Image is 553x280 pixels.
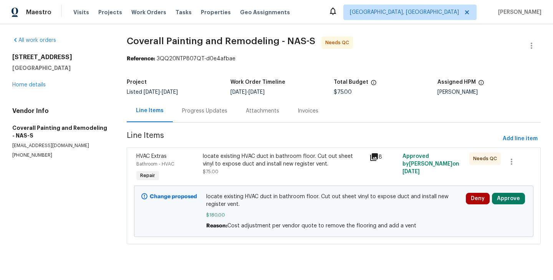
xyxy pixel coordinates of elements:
[334,89,352,95] span: $75.00
[437,80,476,85] h5: Assigned HPM
[12,53,108,61] h2: [STREET_ADDRESS]
[136,154,167,159] span: HVAC Extras
[203,169,219,174] span: $75.00
[127,36,315,46] span: Coverall Painting and Remodeling - NAS-S
[240,8,290,16] span: Geo Assignments
[230,89,265,95] span: -
[298,107,318,115] div: Invoices
[136,107,164,114] div: Line Items
[206,223,227,229] span: Reason:
[495,8,541,16] span: [PERSON_NAME]
[227,223,416,229] span: Cost adjustment per vendor quote to remove the flooring and add a vent
[371,80,377,89] span: The total cost of line items that have been proposed by Opendoor. This sum includes line items th...
[478,80,484,89] span: The hpm assigned to this work order.
[127,89,178,95] span: Listed
[230,80,285,85] h5: Work Order Timeline
[492,193,525,204] button: Approve
[137,172,158,179] span: Repair
[12,142,108,149] p: [EMAIL_ADDRESS][DOMAIN_NAME]
[350,8,459,16] span: [GEOGRAPHIC_DATA], [GEOGRAPHIC_DATA]
[131,8,166,16] span: Work Orders
[206,193,461,208] span: locate existing HVAC duct in bathroom floor. Cut out sheet vinyl to expose duct and install new r...
[144,89,160,95] span: [DATE]
[127,80,147,85] h5: Project
[12,107,108,115] h4: Vendor Info
[127,132,500,146] span: Line Items
[182,107,227,115] div: Progress Updates
[12,82,46,88] a: Home details
[12,124,108,139] h5: Coverall Painting and Remodeling - NAS-S
[176,10,192,15] span: Tasks
[144,89,178,95] span: -
[473,155,500,162] span: Needs QC
[500,132,541,146] button: Add line item
[73,8,89,16] span: Visits
[503,134,538,144] span: Add line item
[201,8,231,16] span: Properties
[246,107,279,115] div: Attachments
[437,89,541,95] div: [PERSON_NAME]
[26,8,51,16] span: Maestro
[248,89,265,95] span: [DATE]
[325,39,352,46] span: Needs QC
[127,56,155,61] b: Reference:
[206,211,461,219] span: $180.00
[162,89,178,95] span: [DATE]
[127,55,541,63] div: 3QQ20NTP807QT-d0e4afbae
[150,194,197,199] b: Change proposed
[12,64,108,72] h5: [GEOGRAPHIC_DATA]
[12,38,56,43] a: All work orders
[230,89,247,95] span: [DATE]
[402,154,459,174] span: Approved by [PERSON_NAME] on
[402,169,420,174] span: [DATE]
[369,152,398,162] div: 8
[136,162,174,166] span: Bathroom - HVAC
[203,152,364,168] div: locate existing HVAC duct in bathroom floor. Cut out sheet vinyl to expose duct and install new r...
[12,152,108,159] p: [PHONE_NUMBER]
[466,193,490,204] button: Deny
[98,8,122,16] span: Projects
[334,80,368,85] h5: Total Budget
